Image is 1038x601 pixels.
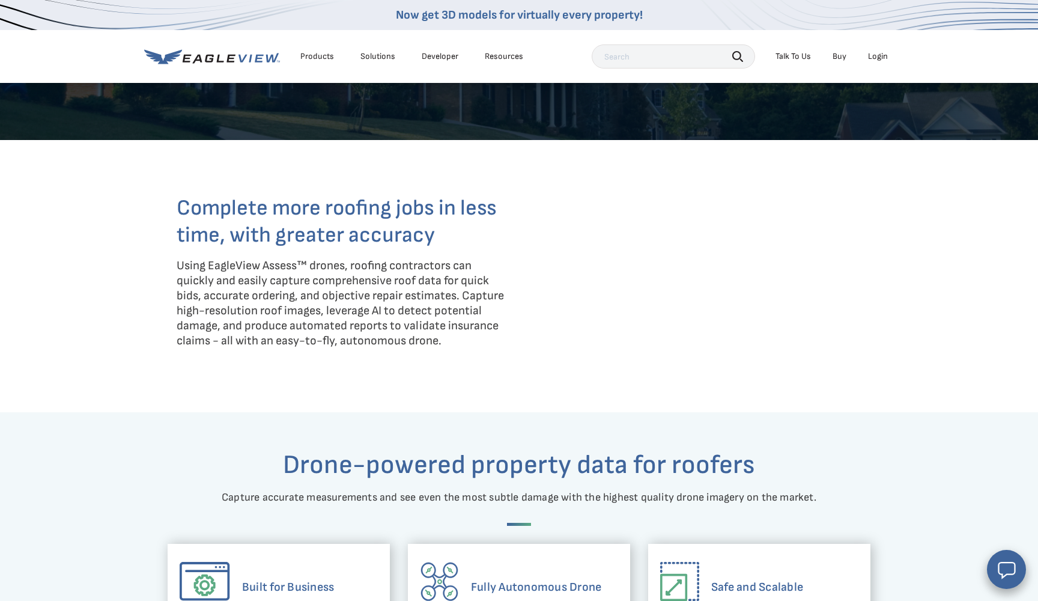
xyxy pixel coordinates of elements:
[775,51,811,62] div: Talk To Us
[168,491,870,505] p: Capture accurate measurements and see even the most subtle damage with the highest quality drone ...
[168,448,870,481] h3: Drone-powered property data for roofers
[177,195,510,249] h3: Complete more roofing jobs in less time, with greater accuracy
[528,195,861,382] iframe: Eagleview Assess™ for Construction
[300,51,334,62] div: Products
[833,51,846,62] a: Buy
[177,258,510,349] p: Using EagleView Assess™ drones, roofing contractors can quickly and easily capture comprehensive ...
[592,44,755,69] input: Search
[868,51,888,62] div: Login
[987,550,1026,589] button: Open chat window
[485,51,523,62] div: Resources
[422,51,458,62] a: Developer
[360,51,395,62] div: Solutions
[396,8,643,22] a: Now get 3D models for virtually every property!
